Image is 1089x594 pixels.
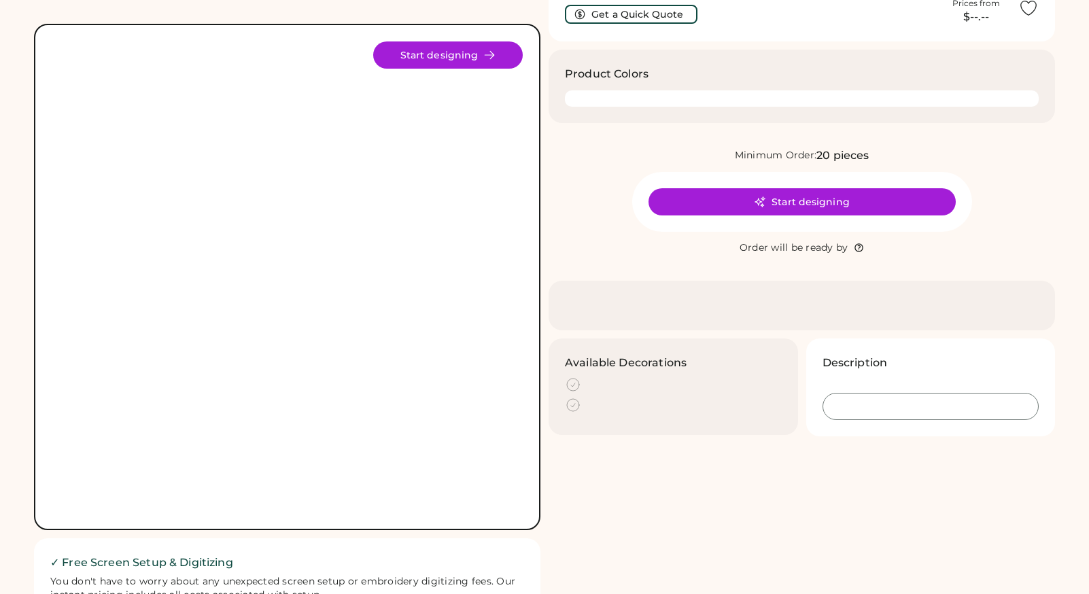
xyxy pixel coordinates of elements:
[565,66,649,82] h3: Product Colors
[50,555,524,571] h2: ✓ Free Screen Setup & Digitizing
[52,41,523,512] img: yH5BAEAAAAALAAAAAABAAEAAAIBRAA7
[942,9,1010,25] div: $--.--
[740,241,848,255] div: Order will be ready by
[735,149,817,162] div: Minimum Order:
[816,147,869,164] div: 20 pieces
[565,5,697,24] button: Get a Quick Quote
[373,41,523,69] button: Start designing
[565,355,687,371] h3: Available Decorations
[823,355,888,371] h3: Description
[649,188,956,215] button: Start designing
